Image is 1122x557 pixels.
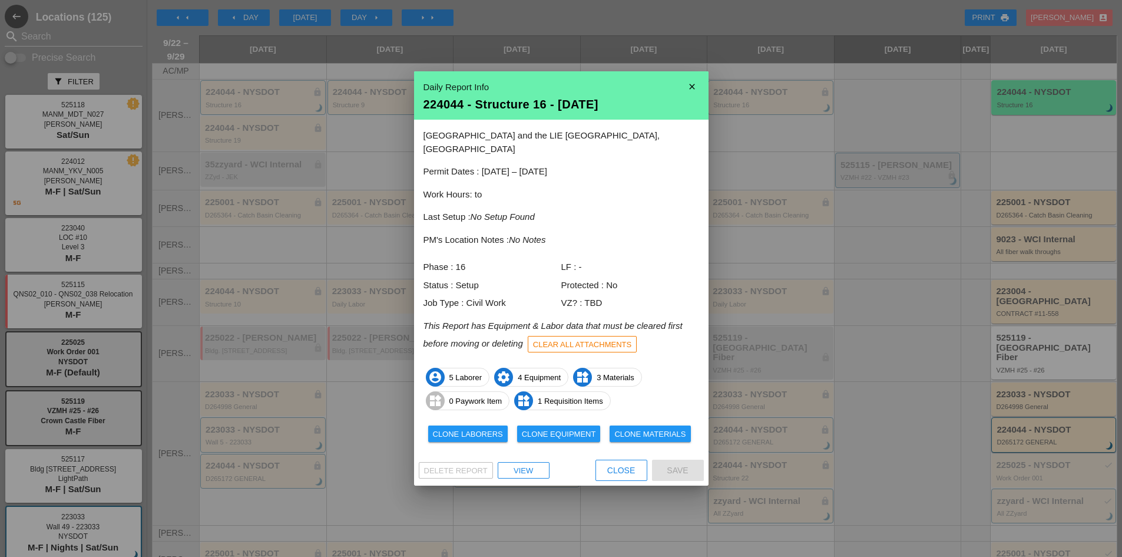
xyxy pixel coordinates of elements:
div: 224044 - Structure 16 - [DATE] [423,98,699,110]
div: Protected : No [561,279,699,292]
button: Clone Materials [610,426,690,442]
p: Work Hours: to [423,188,699,202]
div: View [503,465,544,477]
p: Permit Dates : [DATE] – [DATE] [423,165,699,179]
i: close [680,75,704,98]
i: This Report has Equipment & Labor data that must be cleared first before moving or deleting [423,321,683,348]
button: Close [595,460,647,481]
span: 3 Materials [574,368,641,387]
span: 4 Equipment [495,368,568,387]
span: 5 Laborer [426,368,489,387]
div: LF : - [561,261,699,274]
i: No Notes [509,235,546,245]
span: 0 Paywork Item [426,391,509,410]
div: VZ? : TBD [561,296,699,310]
button: Clone Equipment [517,426,601,442]
div: Job Type : Civil Work [423,296,561,310]
div: Daily Report Info [423,81,699,94]
i: No Setup Found [471,212,535,222]
p: [GEOGRAPHIC_DATA] and the LIE [GEOGRAPHIC_DATA], [GEOGRAPHIC_DATA] [423,129,699,156]
div: Clone Laborers [433,429,503,440]
div: Clone Equipment [522,429,596,440]
div: Phase : 16 [423,261,561,274]
a: View [498,462,550,479]
i: widgets [514,391,533,410]
p: PM's Location Notes : [423,233,699,247]
i: widgets [573,368,592,387]
button: Clear All Attachments [528,336,637,352]
div: Clear All Attachments [533,339,631,351]
p: Last Setup : [423,210,699,224]
div: Clone Materials [614,429,686,440]
div: Close [605,464,637,477]
i: widgets [426,391,445,410]
div: Status : Setup [423,279,561,292]
i: settings [494,368,513,387]
i: account_circle [426,368,445,387]
button: Clone Laborers [428,426,508,442]
span: 1 Requisition Items [515,391,610,410]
